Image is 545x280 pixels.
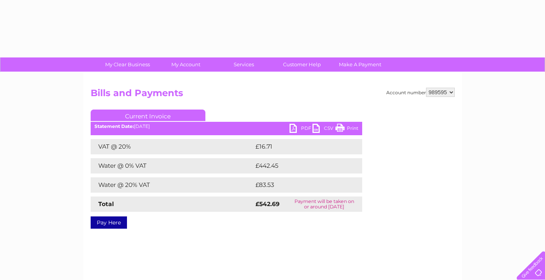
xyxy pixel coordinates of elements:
a: My Account [154,57,217,72]
a: Print [335,124,358,135]
td: £16.71 [254,139,345,154]
td: VAT @ 20% [91,139,254,154]
a: Make A Payment [329,57,392,72]
a: Pay Here [91,216,127,229]
h2: Bills and Payments [91,88,455,102]
strong: £542.69 [255,200,280,208]
td: Payment will be taken on or around [DATE] [286,196,362,212]
b: Statement Date: [94,123,134,129]
td: £83.53 [254,177,347,193]
a: Customer Help [270,57,334,72]
td: Water @ 20% VAT [91,177,254,193]
a: Services [212,57,275,72]
a: CSV [312,124,335,135]
a: PDF [290,124,312,135]
td: £442.45 [254,158,349,174]
div: Account number [386,88,455,97]
strong: Total [98,200,114,208]
td: Water @ 0% VAT [91,158,254,174]
a: Current Invoice [91,110,205,121]
a: My Clear Business [96,57,159,72]
div: [DATE] [91,124,362,129]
